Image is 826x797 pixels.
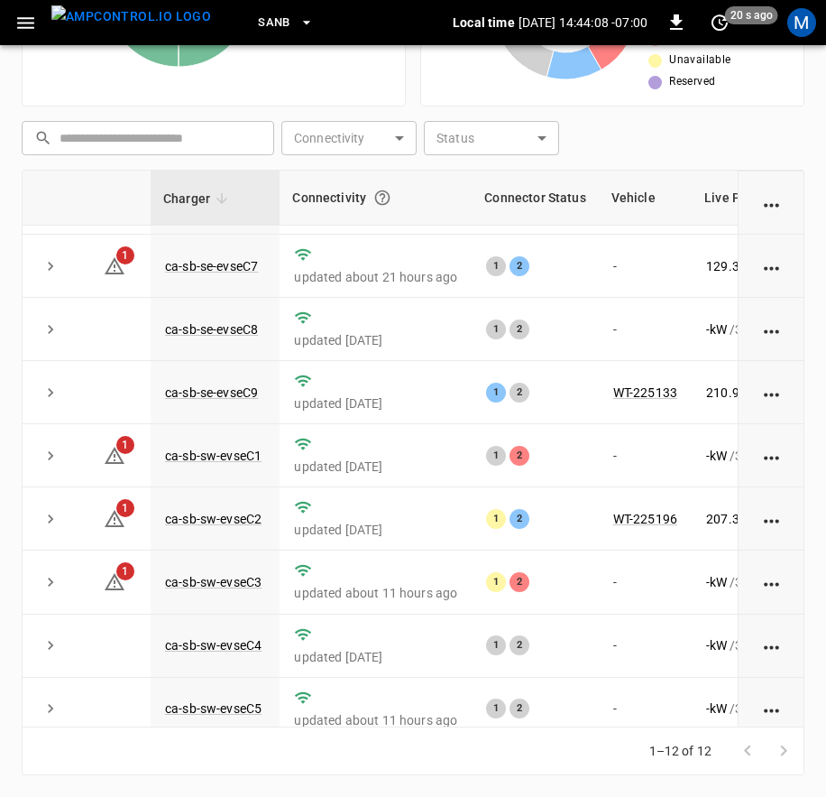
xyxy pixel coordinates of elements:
[37,253,64,280] button: expand row
[649,742,712,760] p: 1–12 of 12
[519,14,647,32] p: [DATE] 14:44:08 -07:00
[294,331,457,349] p: updated [DATE]
[760,573,783,591] div: action cell options
[669,73,715,91] span: Reserved
[366,181,399,214] button: Connection between the charger and our software.
[760,636,783,654] div: action cell options
[51,5,211,28] img: ampcontrol.io logo
[163,188,234,209] span: Charger
[706,573,811,591] div: / 360 kW
[165,259,258,273] a: ca-sb-se-evseC7
[37,379,64,406] button: expand row
[599,235,692,298] td: -
[706,320,811,338] div: / 360 kW
[509,635,529,655] div: 2
[706,257,811,275] div: / 360 kW
[37,442,64,469] button: expand row
[509,256,529,276] div: 2
[706,447,727,465] p: - kW
[706,700,811,718] div: / 360 kW
[706,510,764,528] p: 207.30 kW
[294,458,457,476] p: updated [DATE]
[294,394,457,412] p: updated [DATE]
[760,194,783,212] div: action cell options
[613,512,677,526] a: WT-225196
[37,316,64,343] button: expand row
[294,648,457,666] p: updated [DATE]
[599,678,692,741] td: -
[165,322,258,337] a: ca-sb-se-evseC8
[706,510,811,528] div: / 360 kW
[37,505,64,533] button: expand row
[760,257,783,275] div: action cell options
[104,574,125,588] a: 1
[760,320,783,338] div: action cell options
[509,699,529,718] div: 2
[165,512,262,526] a: ca-sb-sw-evseC2
[599,171,692,226] th: Vehicle
[292,181,459,214] div: Connectivity
[104,448,125,462] a: 1
[472,171,598,226] th: Connector Status
[116,246,134,264] span: 1
[599,551,692,614] td: -
[760,384,783,402] div: action cell options
[706,447,811,465] div: / 360 kW
[725,6,778,24] span: 20 s ago
[509,572,529,592] div: 2
[509,383,529,403] div: 2
[599,615,692,678] td: -
[613,385,677,400] a: WT-225133
[509,509,529,529] div: 2
[706,636,727,654] p: - kW
[486,383,506,403] div: 1
[509,446,529,466] div: 2
[692,171,825,226] th: Live Power
[165,449,262,463] a: ca-sb-sw-evseC1
[486,572,506,592] div: 1
[509,320,529,339] div: 2
[294,521,457,539] p: updated [DATE]
[294,711,457,729] p: updated about 11 hours ago
[104,258,125,273] a: 1
[669,51,730,70] span: Unavailable
[599,424,692,487] td: -
[787,8,816,37] div: profile-icon
[294,584,457,602] p: updated about 11 hours ago
[760,510,783,528] div: action cell options
[165,575,262,589] a: ca-sb-sw-evseC3
[486,446,506,466] div: 1
[706,257,764,275] p: 129.30 kW
[165,701,262,716] a: ca-sb-sw-evseC5
[37,569,64,596] button: expand row
[486,635,506,655] div: 1
[165,385,258,400] a: ca-sb-se-evseC9
[706,700,727,718] p: - kW
[294,268,457,286] p: updated about 21 hours ago
[706,384,764,402] p: 210.90 kW
[706,384,811,402] div: / 360 kW
[599,298,692,361] td: -
[706,573,727,591] p: - kW
[486,320,506,339] div: 1
[258,13,290,33] span: SanB
[37,632,64,659] button: expand row
[760,447,783,465] div: action cell options
[705,8,734,37] button: set refresh interval
[116,562,134,580] span: 1
[116,436,134,454] span: 1
[706,636,811,654] div: / 360 kW
[251,5,321,41] button: SanB
[486,699,506,718] div: 1
[706,320,727,338] p: - kW
[760,700,783,718] div: action cell options
[486,256,506,276] div: 1
[116,499,134,517] span: 1
[165,638,262,653] a: ca-sb-sw-evseC4
[37,695,64,722] button: expand row
[486,509,506,529] div: 1
[104,511,125,525] a: 1
[453,14,515,32] p: Local time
